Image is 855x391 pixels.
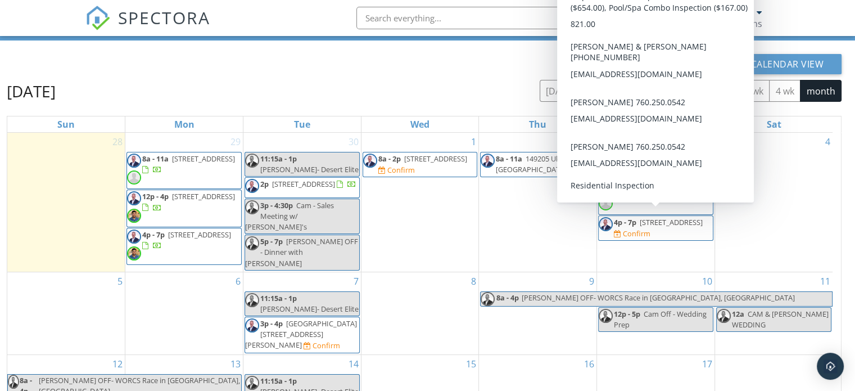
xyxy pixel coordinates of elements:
[469,133,478,151] a: Go to October 1, 2025
[7,272,125,354] td: Go to October 5, 2025
[142,154,235,174] a: 8a - 11a [STREET_ADDRESS]
[245,318,357,350] span: [GEOGRAPHIC_DATA][STREET_ADDRESS][PERSON_NAME]
[648,116,664,132] a: Friday
[142,230,165,240] span: 4p - 7p
[172,116,197,132] a: Monday
[614,154,640,164] span: 8a - 12p
[671,80,699,102] button: day
[55,116,77,132] a: Sunday
[118,6,210,29] span: SPECTORA
[260,318,283,329] span: 3p - 4p
[481,154,495,168] img: img_3107.jpeg
[769,80,800,102] button: 4 wk
[587,133,596,151] a: Go to October 2, 2025
[125,133,243,272] td: Go to September 29, 2025
[378,154,467,164] a: 8a - 2p [STREET_ADDRESS]
[351,272,361,290] a: Go to October 7, 2025
[540,80,581,102] button: [DATE]
[818,272,833,290] a: Go to October 11, 2025
[527,116,549,132] a: Thursday
[356,7,581,29] input: Search everything...
[245,376,259,390] img: img_3107.jpeg
[496,154,588,174] a: 8a - 11a 149205 Ukiah Trail, [GEOGRAPHIC_DATA]
[260,164,359,174] span: [PERSON_NAME]- Desert Elite
[599,196,613,210] img: default-user-f0147aede5fd5fa78ca7ade42f37bd4542148d508eef1c3d3ea960f66861d68b.jpg
[142,191,235,212] a: 12p - 4p [STREET_ADDRESS]
[597,133,715,272] td: Go to October 3, 2025
[126,152,242,189] a: 8a - 11a [STREET_ADDRESS]
[714,272,833,354] td: Go to October 11, 2025
[732,309,744,319] span: 12a
[644,179,707,189] span: [STREET_ADDRESS]
[587,80,614,103] button: Previous month
[599,179,613,193] img: img_3107.jpeg
[8,375,19,389] img: img_3107.jpeg
[614,309,707,330] span: Cam Off - Wedding Prep
[408,116,432,132] a: Wednesday
[115,272,125,290] a: Go to October 5, 2025
[481,292,495,306] img: img_3107.jpeg
[110,133,125,151] a: Go to September 28, 2025
[614,179,707,200] a: 12p - 3p [STREET_ADDRESS]
[346,133,361,151] a: Go to September 30, 2025
[245,236,358,268] span: [PERSON_NAME] OFF - Dinner with [PERSON_NAME]
[598,177,713,214] a: 12p - 3p [STREET_ADDRESS]
[245,293,259,307] img: img_3107.jpeg
[245,318,259,332] img: img_3107.jpeg
[363,154,377,168] img: img_3107.jpeg
[582,355,596,373] a: Go to October 16, 2025
[640,217,703,227] span: [STREET_ADDRESS]
[823,133,833,151] a: Go to October 4, 2025
[125,272,243,354] td: Go to October 6, 2025
[599,309,613,323] img: img_3107.jpeg
[709,54,842,74] button: New Calendar View
[479,133,597,272] td: Go to October 2, 2025
[245,318,357,350] a: 3p - 4p [GEOGRAPHIC_DATA][STREET_ADDRESS][PERSON_NAME]
[646,80,671,102] button: list
[496,154,587,174] span: 149205 Ukiah Trail, [GEOGRAPHIC_DATA]
[127,209,141,223] img: sanchez_03bg81.jpeg
[496,292,519,306] span: 8a - 4p
[522,293,795,303] span: [PERSON_NAME] OFF- WORCS Race in [GEOGRAPHIC_DATA], [GEOGRAPHIC_DATA]
[313,341,340,350] div: Confirm
[304,340,340,351] a: Confirm
[260,376,297,386] span: 11:15a - 1p
[479,272,597,354] td: Go to October 9, 2025
[378,165,415,176] a: Confirm
[260,304,359,314] span: [PERSON_NAME]- Desert Elite
[127,246,141,260] img: sanchez_03bg81.jpeg
[613,80,640,103] button: Next month
[732,80,770,102] button: cal wk
[705,133,714,151] a: Go to October 3, 2025
[732,309,829,330] span: CAM & [PERSON_NAME] WEDDING
[85,15,210,39] a: SPECTORA
[260,293,297,303] span: 11:15a - 1p
[800,80,842,102] button: month
[127,154,141,168] img: img_3107.jpeg
[272,179,335,189] span: [STREET_ADDRESS]
[260,179,269,189] span: 2p
[496,154,522,164] span: 8a - 11a
[260,154,297,164] span: 11:15a - 1p
[363,152,478,177] a: 8a - 2p [STREET_ADDRESS] Confirm
[7,80,56,102] h2: [DATE]
[614,154,700,174] span: [PERSON_NAME] Off
[717,309,731,323] img: img_3107.jpeg
[85,6,110,30] img: The Best Home Inspection Software - Spectora
[404,154,467,164] span: [STREET_ADDRESS]
[387,165,415,174] div: Confirm
[245,177,360,197] a: 2p [STREET_ADDRESS]
[614,228,650,239] a: Confirm
[698,80,732,102] button: week
[598,215,713,241] a: 4p - 7p [STREET_ADDRESS] Confirm
[168,230,231,240] span: [STREET_ADDRESS]
[127,230,141,244] img: img_3107.jpeg
[681,7,754,18] div: [PERSON_NAME]
[700,272,714,290] a: Go to October 10, 2025
[714,133,833,272] td: Go to October 4, 2025
[614,217,703,227] a: 4p - 7p [STREET_ADDRESS]
[110,355,125,373] a: Go to October 12, 2025
[700,355,714,373] a: Go to October 17, 2025
[228,133,243,151] a: Go to September 29, 2025
[614,217,636,227] span: 4p - 7p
